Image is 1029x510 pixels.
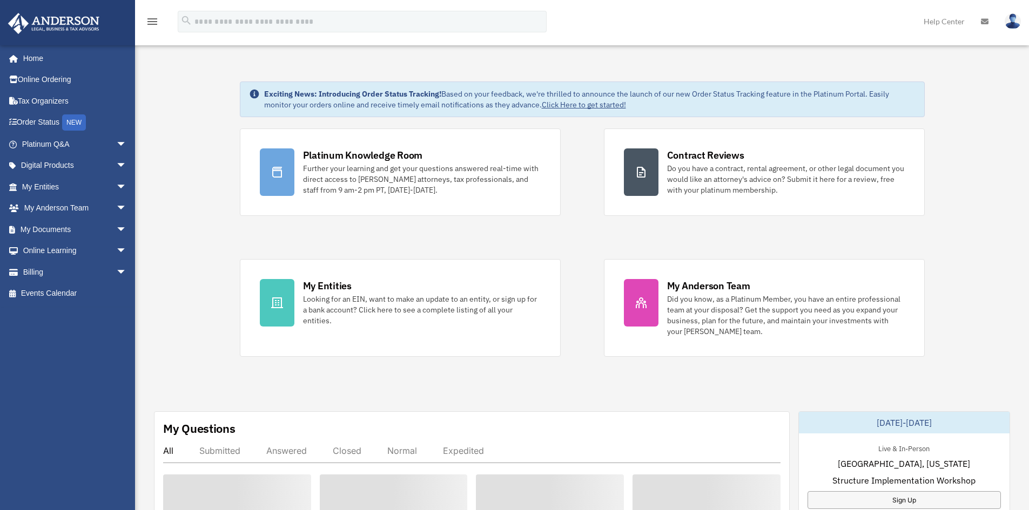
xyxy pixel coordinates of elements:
[808,491,1001,509] a: Sign Up
[266,445,307,456] div: Answered
[8,261,143,283] a: Billingarrow_drop_down
[116,198,138,220] span: arrow_drop_down
[604,128,925,216] a: Contract Reviews Do you have a contract, rental agreement, or other legal document you would like...
[116,176,138,198] span: arrow_drop_down
[387,445,417,456] div: Normal
[116,261,138,283] span: arrow_drop_down
[667,279,750,293] div: My Anderson Team
[8,133,143,155] a: Platinum Q&Aarrow_drop_down
[1005,13,1021,29] img: User Pic
[116,240,138,262] span: arrow_drop_down
[199,445,240,456] div: Submitted
[8,69,143,91] a: Online Ordering
[667,294,905,337] div: Did you know, as a Platinum Member, you have an entire professional team at your disposal? Get th...
[303,279,352,293] div: My Entities
[832,474,976,487] span: Structure Implementation Workshop
[264,89,916,110] div: Based on your feedback, we're thrilled to announce the launch of our new Order Status Tracking fe...
[163,445,173,456] div: All
[303,163,541,195] div: Further your learning and get your questions answered real-time with direct access to [PERSON_NAM...
[264,89,441,99] strong: Exciting News: Introducing Order Status Tracking!
[163,420,236,437] div: My Questions
[838,457,970,470] span: [GEOGRAPHIC_DATA], [US_STATE]
[116,219,138,241] span: arrow_drop_down
[8,90,143,112] a: Tax Organizers
[8,198,143,219] a: My Anderson Teamarrow_drop_down
[116,133,138,155] span: arrow_drop_down
[8,112,143,134] a: Order StatusNEW
[146,19,159,28] a: menu
[8,155,143,176] a: Digital Productsarrow_drop_down
[8,176,143,198] a: My Entitiesarrow_drop_down
[8,47,138,69] a: Home
[799,412,1010,433] div: [DATE]-[DATE]
[8,240,143,262] a: Online Learningarrow_drop_down
[180,15,192,26] i: search
[8,219,143,240] a: My Documentsarrow_drop_down
[62,114,86,131] div: NEW
[303,294,541,326] div: Looking for an EIN, want to make an update to an entity, or sign up for a bank account? Click her...
[8,283,143,304] a: Events Calendar
[667,163,905,195] div: Do you have a contract, rental agreement, or other legal document you would like an attorney's ad...
[5,13,103,34] img: Anderson Advisors Platinum Portal
[240,128,561,216] a: Platinum Knowledge Room Further your learning and get your questions answered real-time with dire...
[443,445,484,456] div: Expedited
[116,155,138,177] span: arrow_drop_down
[870,442,938,453] div: Live & In-Person
[303,148,423,162] div: Platinum Knowledge Room
[667,148,744,162] div: Contract Reviews
[146,15,159,28] i: menu
[542,100,626,110] a: Click Here to get started!
[333,445,361,456] div: Closed
[604,259,925,357] a: My Anderson Team Did you know, as a Platinum Member, you have an entire professional team at your...
[240,259,561,357] a: My Entities Looking for an EIN, want to make an update to an entity, or sign up for a bank accoun...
